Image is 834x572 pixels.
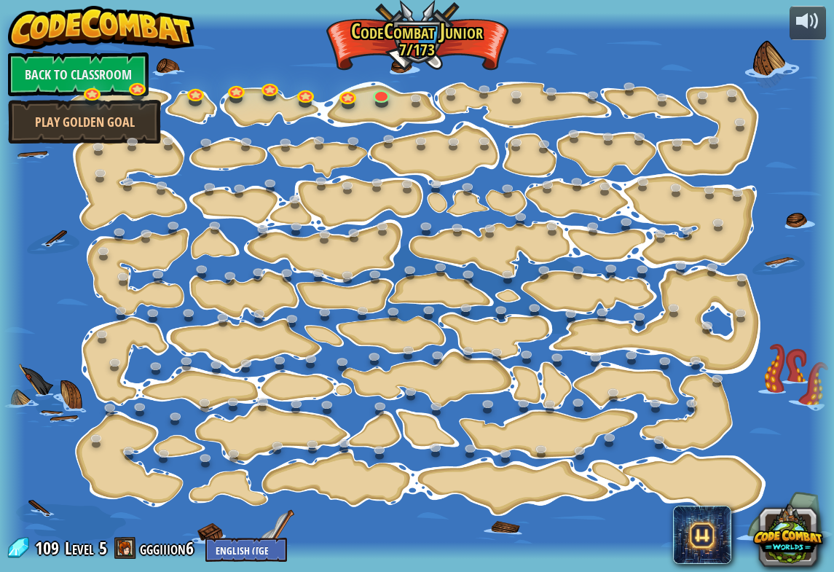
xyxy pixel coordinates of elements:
[65,536,94,560] span: Level
[99,536,107,560] span: 5
[140,536,198,560] a: gggiiion6
[790,6,826,40] button: Adjust volume
[8,6,194,50] img: CodeCombat - Learn how to code by playing a game
[8,52,149,96] a: Back to Classroom
[35,536,63,560] span: 109
[8,100,161,144] a: Play Golden Goal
